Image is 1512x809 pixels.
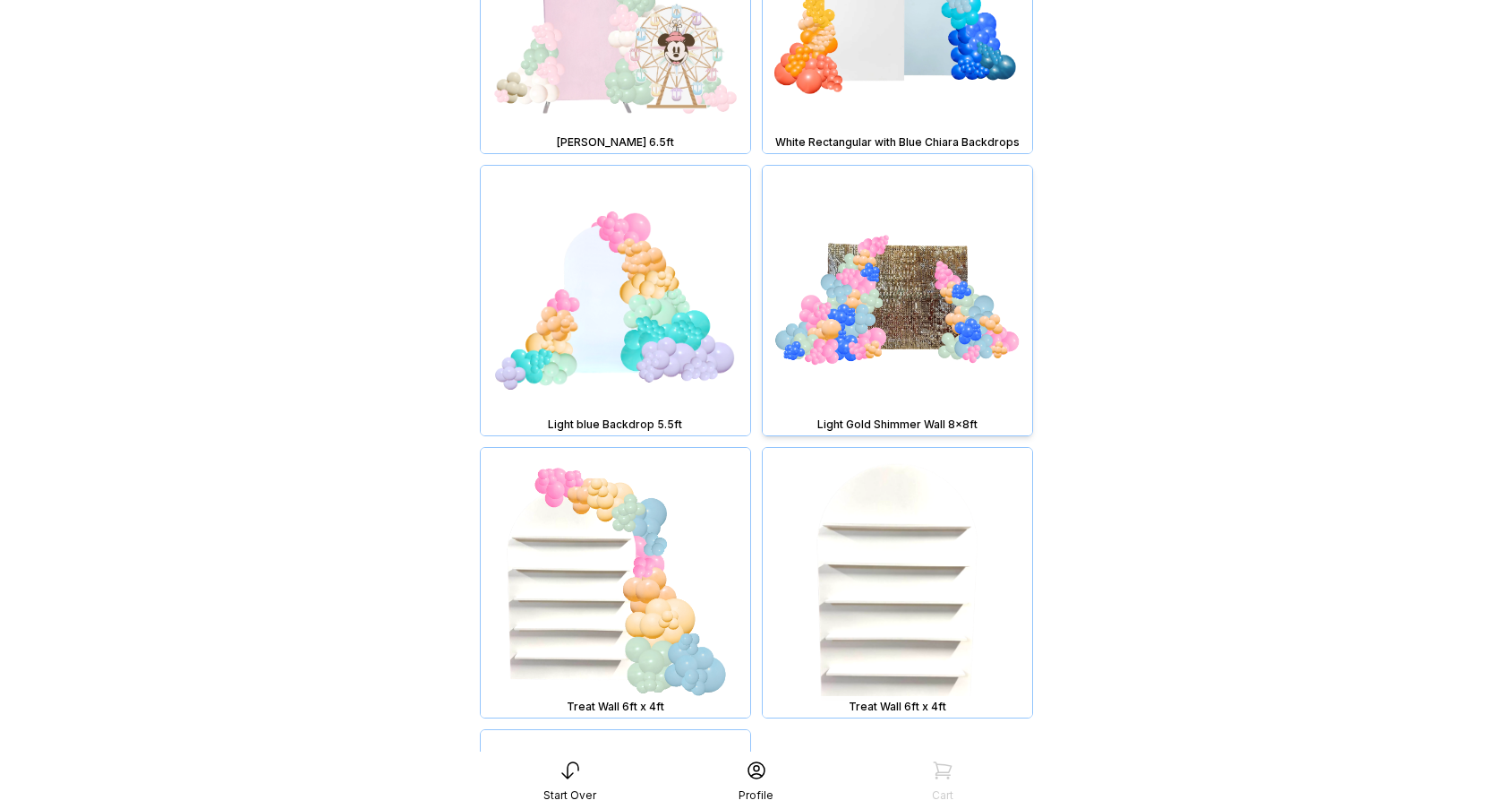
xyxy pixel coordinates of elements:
img: Light Gold Shimmer Wall 8x8ft [763,166,1032,435]
div: White Rectangular with Blue Chiara Backdrops [766,135,1029,150]
div: Profile [739,788,773,803]
div: Treat Wall 6ft x 4ft [484,700,747,714]
div: [PERSON_NAME] 6.5ft [484,135,747,150]
img: Treat Wall 6ft x 4ft [481,448,750,718]
div: Treat Wall 6ft x 4ft [766,700,1029,714]
div: Light Gold Shimmer Wall 8x8ft [766,417,1029,432]
div: Start Over [543,788,596,803]
img: Treat Wall 6ft x 4ft [763,448,1032,718]
img: Light blue Backdrop 5.5ft [481,166,750,435]
div: Light blue Backdrop 5.5ft [484,417,747,432]
div: Cart [932,788,953,803]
